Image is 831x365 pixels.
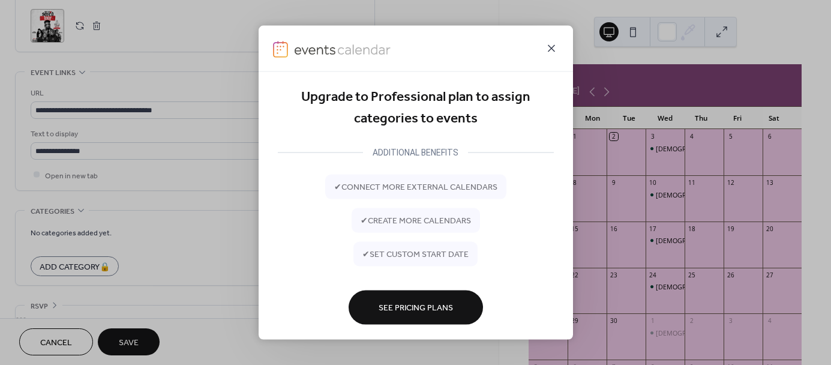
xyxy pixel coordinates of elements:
span: See Pricing Plans [379,302,453,315]
div: Upgrade to Professional plan to assign categories to events [278,86,554,130]
div: ADDITIONAL BENEFITS [363,145,468,159]
span: ✔ connect more external calendars [334,181,497,194]
img: logo-icon [273,41,289,58]
span: ✔ create more calendars [361,215,471,228]
span: ✔ set custom start date [362,249,469,261]
img: logo-type [294,41,391,58]
button: See Pricing Plans [349,290,483,324]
